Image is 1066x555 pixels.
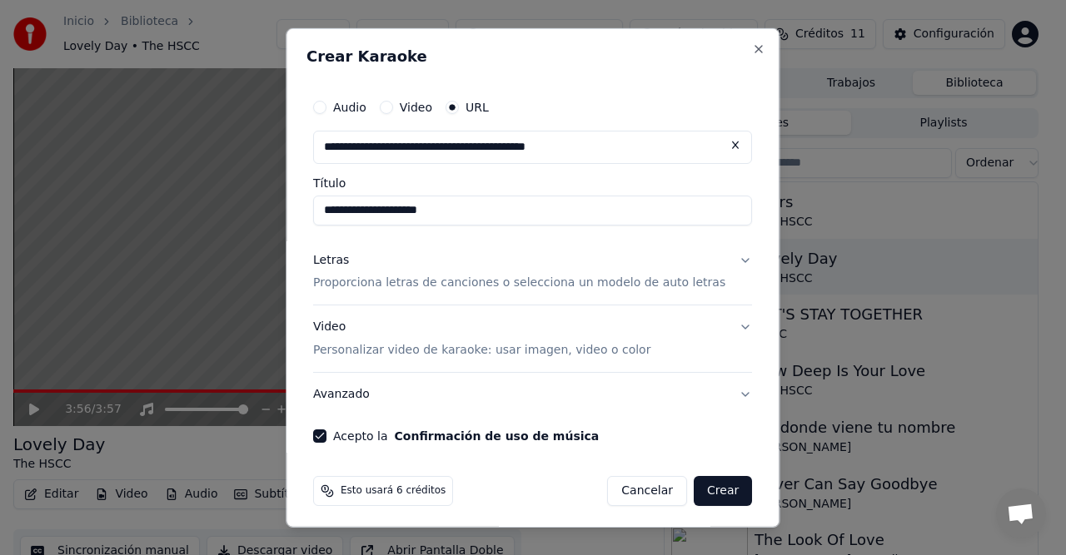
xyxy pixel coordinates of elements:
button: LetrasProporciona letras de canciones o selecciona un modelo de auto letras [313,238,752,305]
button: Acepto la [395,430,600,442]
button: Crear [694,476,752,506]
p: Proporciona letras de canciones o selecciona un modelo de auto letras [313,275,725,291]
label: Título [313,176,752,188]
label: Audio [333,101,366,112]
p: Personalizar video de karaoke: usar imagen, video o color [313,342,650,359]
span: Esto usará 6 créditos [341,484,446,498]
label: Video [400,101,432,112]
h2: Crear Karaoke [306,48,759,63]
div: Video [313,319,650,359]
label: Acepto la [333,430,599,442]
button: Cancelar [608,476,688,506]
button: Avanzado [313,373,752,416]
label: URL [466,101,489,112]
button: VideoPersonalizar video de karaoke: usar imagen, video o color [313,305,752,372]
div: Letras [313,251,349,268]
